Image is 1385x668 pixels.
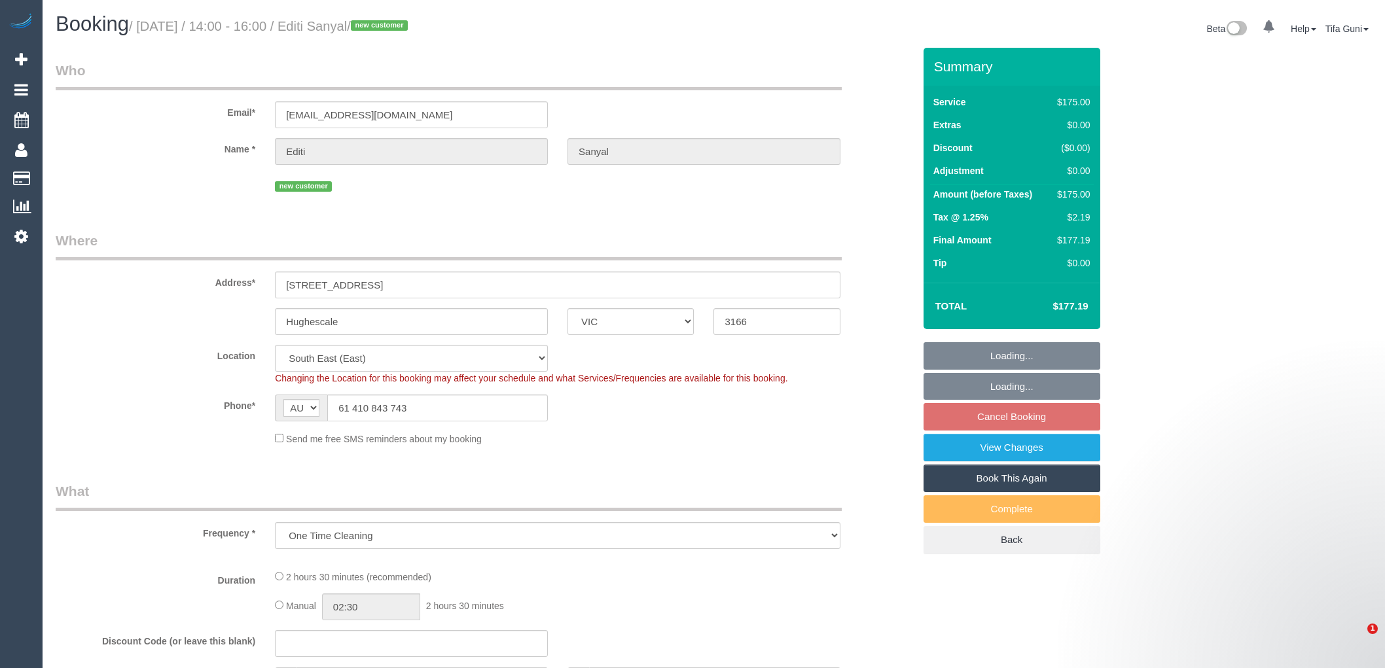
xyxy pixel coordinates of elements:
span: Send me free SMS reminders about my booking [286,434,482,444]
label: Discount Code (or leave this blank) [46,630,265,648]
input: Phone* [327,395,548,421]
a: Book This Again [924,465,1100,492]
input: Email* [275,101,548,128]
a: Tifa Guni [1325,24,1369,34]
input: Last Name* [567,138,840,165]
span: Manual [286,601,316,611]
div: $2.19 [1052,211,1090,224]
span: Booking [56,12,129,35]
label: Frequency * [46,522,265,540]
div: $0.00 [1052,164,1090,177]
input: Post Code* [713,308,840,335]
div: $177.19 [1052,234,1090,247]
label: Extras [933,118,962,132]
h3: Summary [934,59,1094,74]
label: Tax @ 1.25% [933,211,988,224]
div: $0.00 [1052,118,1090,132]
span: / [347,19,412,33]
legend: Where [56,231,842,260]
label: Amount (before Taxes) [933,188,1032,201]
div: $175.00 [1052,188,1090,201]
div: ($0.00) [1052,141,1090,154]
input: Suburb* [275,308,548,335]
div: $0.00 [1052,256,1090,270]
label: Tip [933,256,947,270]
label: Duration [46,569,265,587]
label: Name * [46,138,265,156]
strong: Total [935,300,967,311]
a: Help [1291,24,1316,34]
label: Phone* [46,395,265,412]
small: / [DATE] / 14:00 - 16:00 / Editi Sanyal [129,19,412,33]
label: Email* [46,101,265,119]
img: New interface [1225,21,1247,38]
span: 2 hours 30 minutes [426,601,504,611]
label: Final Amount [933,234,992,247]
iframe: Intercom live chat [1340,624,1372,655]
label: Location [46,345,265,362]
label: Adjustment [933,164,984,177]
a: Beta [1206,24,1247,34]
label: Address* [46,272,265,289]
span: new customer [351,20,408,31]
span: new customer [275,181,332,192]
label: Discount [933,141,973,154]
img: Automaid Logo [8,13,34,31]
h4: $177.19 [1013,301,1088,312]
span: 2 hours 30 minutes (recommended) [286,572,431,582]
div: $175.00 [1052,96,1090,109]
a: Back [924,526,1100,554]
legend: What [56,482,842,511]
label: Service [933,96,966,109]
span: Changing the Location for this booking may affect your schedule and what Services/Frequencies are... [275,373,787,383]
input: First Name* [275,138,548,165]
legend: Who [56,61,842,90]
a: View Changes [924,434,1100,461]
span: 1 [1367,624,1378,634]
